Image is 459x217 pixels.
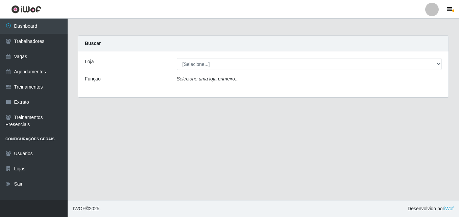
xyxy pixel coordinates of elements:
span: Desenvolvido por [408,205,454,212]
img: CoreUI Logo [11,5,41,14]
label: Função [85,75,101,82]
i: Selecione uma loja primeiro... [177,76,239,81]
label: Loja [85,58,94,65]
span: IWOF [73,206,86,211]
strong: Buscar [85,41,101,46]
span: © 2025 . [73,205,101,212]
a: iWof [444,206,454,211]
